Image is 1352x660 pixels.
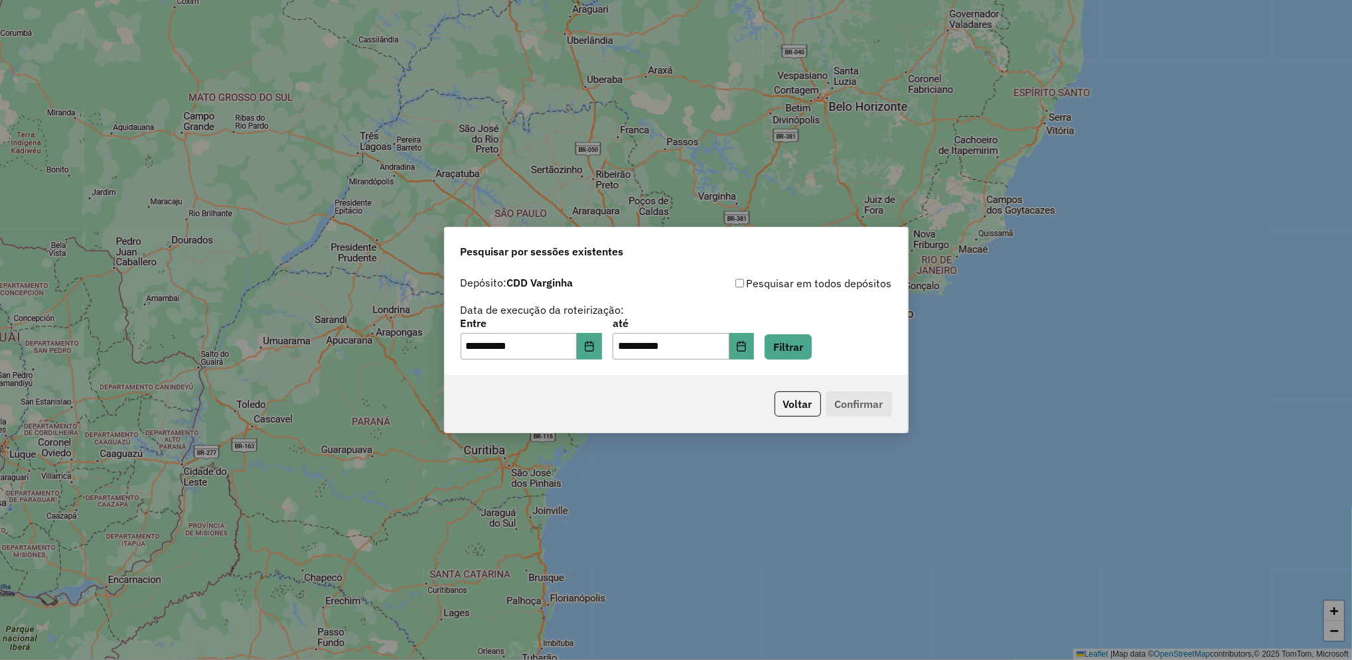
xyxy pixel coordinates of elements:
label: Entre [461,315,602,331]
button: Choose Date [577,333,602,360]
label: Data de execução da roteirização: [461,302,625,318]
label: até [613,315,754,331]
strong: CDD Varginha [507,276,573,289]
label: Depósito: [461,275,573,291]
div: Pesquisar em todos depósitos [676,275,892,291]
button: Filtrar [765,334,812,360]
span: Pesquisar por sessões existentes [461,243,624,259]
button: Voltar [775,391,821,417]
button: Choose Date [729,333,755,360]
